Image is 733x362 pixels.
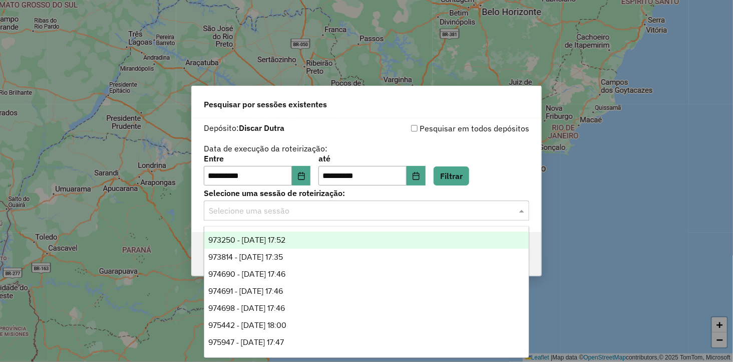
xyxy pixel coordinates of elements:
[434,166,469,186] button: Filtrar
[366,122,529,134] div: Pesquisar em todos depósitos
[208,304,285,312] span: 974698 - [DATE] 17:46
[204,152,310,164] label: Entre
[208,253,283,261] span: 973814 - [DATE] 17:35
[239,123,284,133] strong: Discar Dutra
[208,236,285,244] span: 973250 - [DATE] 17:52
[204,226,529,358] ng-dropdown-panel: Options list
[407,166,426,186] button: Choose Date
[204,122,284,134] label: Depósito:
[208,338,284,346] span: 975947 - [DATE] 17:47
[318,152,425,164] label: até
[208,321,286,329] span: 975442 - [DATE] 18:00
[204,98,327,110] span: Pesquisar por sessões existentes
[292,166,311,186] button: Choose Date
[204,187,529,199] label: Selecione uma sessão de roteirização:
[208,270,285,278] span: 974690 - [DATE] 17:46
[204,142,327,154] label: Data de execução da roteirização:
[208,287,283,295] span: 974691 - [DATE] 17:46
